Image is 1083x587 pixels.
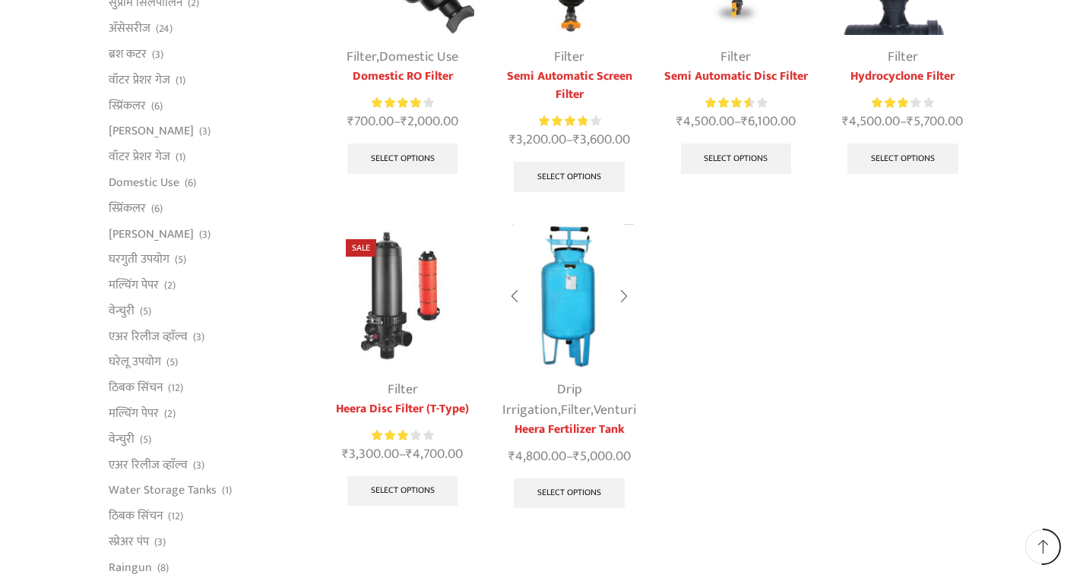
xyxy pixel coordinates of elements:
[109,400,159,426] a: मल्चिंग पेपर
[842,110,900,133] bdi: 4,500.00
[497,130,641,150] span: –
[109,529,149,554] a: स्प्रेअर पंप
[140,432,151,447] span: (5)
[888,46,918,68] a: Filter
[109,247,169,273] a: घरगुती उपयोग
[166,355,178,370] span: (5)
[842,110,849,133] span: ₹
[372,95,433,111] div: Rated 4.00 out of 5
[372,95,421,111] span: Rated out of 5
[109,554,152,580] a: Raingun
[831,112,974,132] span: –
[331,400,474,418] a: Heera Disc Filter (T-Type)
[514,478,625,509] a: Select options for “Heera Fertilizer Tank”
[109,323,188,349] a: एअर रिलीज व्हाॅल्व
[185,175,196,191] span: (6)
[509,128,566,151] bdi: 3,200.00
[152,47,163,62] span: (3)
[539,113,600,129] div: Rated 3.92 out of 5
[401,110,458,133] bdi: 2,000.00
[502,378,582,421] a: Drip Irrigation
[872,95,933,111] div: Rated 3.20 out of 5
[514,162,625,192] a: Select options for “Semi Automatic Screen Filter”
[331,224,474,368] img: Heera Disc Filter (T-Type)
[705,95,767,111] div: Rated 3.67 out of 5
[847,144,958,174] a: Select options for “Hydrocyclone Filter”
[497,447,641,467] span: –
[347,476,458,507] a: Select options for “Heera Disc Filter (T-Type)”
[831,68,974,86] a: Hydrocyclone Filter
[109,221,194,247] a: [PERSON_NAME]
[109,273,159,298] a: मल्चिंग पेपर
[676,110,683,133] span: ₹
[406,443,413,465] span: ₹
[109,452,188,478] a: एअर रिलीज व्हाॅल्व
[872,95,911,111] span: Rated out of 5
[497,380,641,421] div: , ,
[681,144,792,174] a: Select options for “Semi Automatic Disc Filter”
[109,195,146,221] a: स्प्रिंकलर
[176,150,185,165] span: (1)
[331,444,474,465] span: –
[222,483,232,498] span: (1)
[342,443,349,465] span: ₹
[497,224,641,368] img: Heera Fertilizer Tank
[168,509,183,524] span: (12)
[154,535,166,550] span: (3)
[509,128,516,151] span: ₹
[140,304,151,319] span: (5)
[346,239,376,257] span: Sale
[664,68,808,86] a: Semi Automatic Disc Filter
[164,406,176,421] span: (2)
[151,99,163,114] span: (6)
[109,67,170,93] a: वॉटर प्रेशर गेज
[109,375,163,401] a: ठिबक सिंचन
[109,144,170,170] a: वॉटर प्रेशर गेज
[109,42,147,68] a: ब्रश कटर
[372,428,409,443] span: Rated out of 5
[406,443,463,465] bdi: 4,700.00
[573,128,580,151] span: ₹
[347,144,458,174] a: Select options for “Domestic RO Filter”
[594,399,636,421] a: Venturi
[109,478,217,503] a: Water Storage Tanks
[561,399,591,421] a: Filter
[508,445,566,468] bdi: 4,800.00
[379,46,458,68] a: Domestic Use
[331,47,474,68] div: ,
[175,252,186,267] span: (5)
[347,46,376,68] a: Filter
[164,278,176,293] span: (2)
[741,110,748,133] span: ₹
[539,113,587,129] span: Rated out of 5
[109,93,146,118] a: स्प्रिंकलर
[554,46,584,68] a: Filter
[109,426,135,452] a: वेन्चुरी
[401,110,407,133] span: ₹
[342,443,399,465] bdi: 3,300.00
[497,421,641,439] a: Heera Fertilizer Tank
[331,68,474,86] a: Domestic RO Filter
[331,112,474,132] span: –
[347,110,394,133] bdi: 700.00
[720,46,751,68] a: Filter
[168,380,183,396] span: (12)
[199,227,211,242] span: (3)
[199,124,211,139] span: (3)
[109,16,150,42] a: अ‍ॅसेसरीज
[573,445,631,468] bdi: 5,000.00
[741,110,796,133] bdi: 6,100.00
[151,201,163,216] span: (6)
[508,445,515,468] span: ₹
[193,458,204,473] span: (3)
[347,110,354,133] span: ₹
[176,73,185,88] span: (1)
[156,21,173,36] span: (24)
[573,445,580,468] span: ₹
[372,428,433,443] div: Rated 3.00 out of 5
[193,330,204,345] span: (3)
[109,349,161,375] a: घरेलू उपयोग
[109,118,194,144] a: [PERSON_NAME]
[573,128,630,151] bdi: 3,600.00
[664,112,808,132] span: –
